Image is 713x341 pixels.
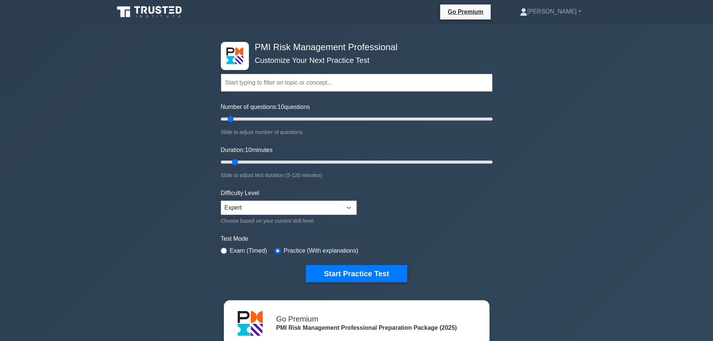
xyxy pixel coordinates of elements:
[245,147,252,153] span: 10
[306,265,407,282] button: Start Practice Test
[278,104,284,110] span: 10
[221,128,493,137] div: Slide to adjust number of questions
[221,234,493,243] label: Test Mode
[284,246,358,255] label: Practice (With explanations)
[502,4,599,19] a: [PERSON_NAME]
[252,42,456,53] h4: PMI Risk Management Professional
[221,189,259,198] label: Difficulty Level
[443,7,488,16] a: Go Premium
[221,171,493,180] div: Slide to adjust test duration (5-120 minutes)
[230,246,267,255] label: Exam (Timed)
[221,216,357,225] div: Choose based on your current skill level
[221,74,493,92] input: Start typing to filter on topic or concept...
[221,103,310,112] label: Number of questions: questions
[221,146,273,155] label: Duration: minutes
